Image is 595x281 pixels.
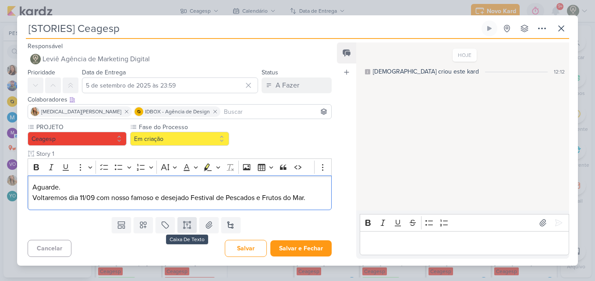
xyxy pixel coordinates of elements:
[373,67,479,76] div: [DEMOGRAPHIC_DATA] criou este kard
[145,108,210,116] span: IDBOX - Agência de Design
[28,176,332,210] div: Editor editing area: main
[35,149,332,158] input: Texto sem título
[82,77,258,93] input: Select a date
[486,25,493,32] div: Ligar relógio
[360,231,569,255] div: Editor editing area: main
[130,132,229,146] button: Em criação
[42,54,150,64] span: Leviê Agência de Marketing Digital
[26,21,480,36] input: Kard Sem Título
[554,68,565,76] div: 12:12
[35,123,127,132] label: PROJETO
[138,123,229,132] label: Fase do Processo
[41,108,121,116] span: [MEDICAL_DATA][PERSON_NAME]
[225,240,267,257] button: Salvar
[262,77,332,93] button: A Fazer
[28,51,332,67] button: Leviê Agência de Marketing Digital
[28,158,332,176] div: Editor toolbar
[32,182,327,193] p: Aguarde.
[28,42,63,50] label: Responsável
[276,80,299,91] div: A Fazer
[28,240,71,257] button: Cancelar
[28,132,127,146] button: Ceagesp
[82,69,126,76] label: Data de Entrega
[28,95,332,104] div: Colaboradores
[262,69,278,76] label: Status
[31,107,39,116] img: Yasmin Yumi
[28,69,55,76] label: Prioridade
[222,106,329,117] input: Buscar
[360,214,569,231] div: Editor toolbar
[32,193,327,203] p: Voltaremos dia 11/09 com nosso famoso e desejado Festival de Pescados e Frutos do Mar.
[270,240,332,256] button: Salvar e Fechar
[166,235,208,244] div: Caixa De Texto
[135,107,143,116] img: IDBOX - Agência de Design
[30,54,41,64] img: Leviê Agência de Marketing Digital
